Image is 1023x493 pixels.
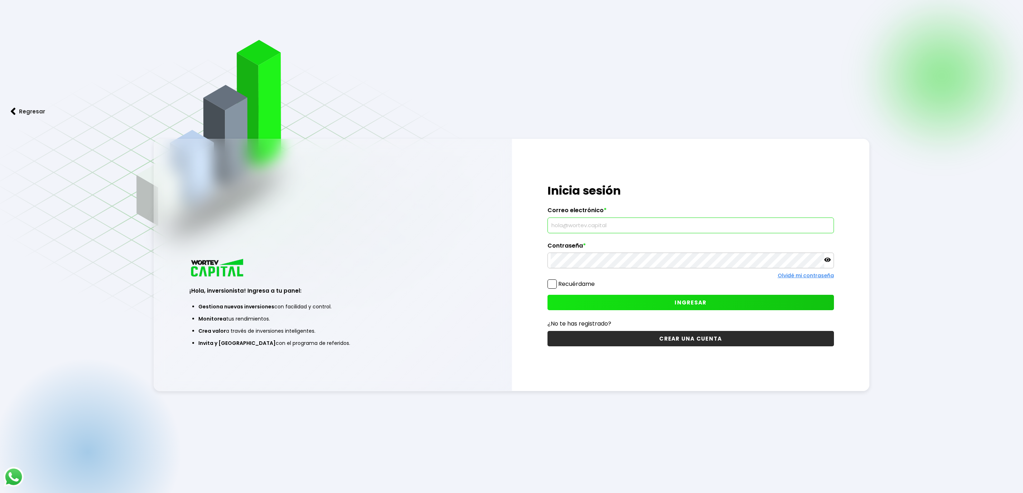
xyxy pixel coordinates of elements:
[198,337,467,349] li: con el programa de referidos.
[189,287,476,295] h3: ¡Hola, inversionista! Ingresa a tu panel:
[4,467,24,487] img: logos_whatsapp-icon.242b2217.svg
[198,301,467,313] li: con facilidad y control.
[547,331,834,346] button: CREAR UNA CUENTA
[547,295,834,310] button: INGRESAR
[778,272,834,279] a: Olvidé mi contraseña
[198,325,467,337] li: a través de inversiones inteligentes.
[198,327,226,335] span: Crea valor
[547,242,834,253] label: Contraseña
[558,280,595,288] label: Recuérdame
[198,340,276,347] span: Invita y [GEOGRAPHIC_DATA]
[675,299,706,306] span: INGRESAR
[547,207,834,218] label: Correo electrónico
[11,108,16,115] img: flecha izquierda
[198,303,274,310] span: Gestiona nuevas inversiones
[547,319,834,328] p: ¿No te has registrado?
[551,218,830,233] input: hola@wortev.capital
[198,315,226,322] span: Monitorea
[189,258,246,279] img: logo_wortev_capital
[547,319,834,346] a: ¿No te has registrado?CREAR UNA CUENTA
[198,313,467,325] li: tus rendimientos.
[547,182,834,199] h1: Inicia sesión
